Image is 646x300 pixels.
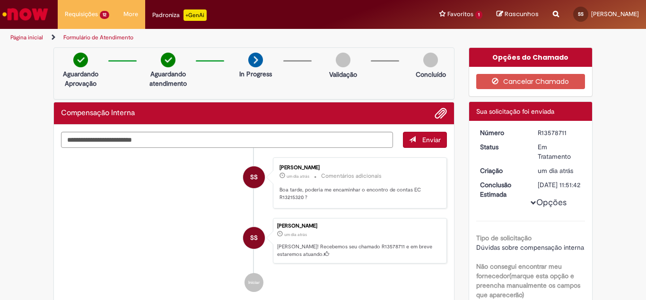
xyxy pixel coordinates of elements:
ul: Trilhas de página [7,29,424,46]
textarea: Digite sua mensagem aqui... [61,132,393,148]
span: um dia atrás [287,173,309,179]
h2: Compensação Interna Histórico de tíquete [61,109,135,118]
span: um dia atrás [538,166,573,175]
img: arrow-next.png [248,53,263,67]
span: Enviar [422,136,441,144]
span: um dia atrás [284,232,307,237]
small: Comentários adicionais [321,172,382,180]
p: Aguardando atendimento [145,69,191,88]
span: More [123,9,138,19]
p: Aguardando Aprovação [58,69,104,88]
button: Cancelar Chamado [476,74,585,89]
b: Não consegui encontrar meu fornecedor(marque esta opção e preencha manualmente os campos que apar... [476,262,580,299]
div: 29/09/2025 17:51:24 [538,166,582,175]
div: Suerlei Duarte Ribeiro Silva [243,227,265,249]
span: SS [250,227,258,249]
a: Formulário de Atendimento [63,34,133,41]
span: Dúvidas sobre compensação interna [476,243,584,252]
time: 29/09/2025 17:51:24 [284,232,307,237]
span: Favoritos [447,9,473,19]
li: Suerlei Duarte Ribeiro Silva [61,218,447,264]
div: Em Tratamento [538,142,582,161]
img: check-circle-green.png [73,53,88,67]
div: Suerlei Duarte Ribeiro Silva [243,166,265,188]
span: SS [250,166,258,189]
p: Concluído [416,70,446,79]
div: [PERSON_NAME] [279,165,437,171]
a: Página inicial [10,34,43,41]
dt: Status [473,142,531,152]
a: Rascunhos [497,10,539,19]
dt: Número [473,128,531,137]
div: [DATE] 11:51:42 [538,180,582,190]
div: R13578711 [538,128,582,137]
p: [PERSON_NAME]! Recebemos seu chamado R13578711 e em breve estaremos atuando. [277,243,442,258]
b: Tipo de solicitação [476,234,532,242]
img: ServiceNow [1,5,50,24]
div: Opções do Chamado [469,48,593,67]
dt: Criação [473,166,531,175]
div: [PERSON_NAME] [277,223,442,229]
button: Enviar [403,132,447,148]
span: Sua solicitação foi enviada [476,107,554,116]
time: 29/09/2025 17:53:31 [287,173,309,179]
div: Padroniza [152,9,207,21]
span: Requisições [65,9,98,19]
dt: Conclusão Estimada [473,180,531,199]
img: check-circle-green.png [161,53,175,67]
p: +GenAi [183,9,207,21]
span: SS [578,11,584,17]
p: Boa tarde, poderia me encaminhar o encontro de contas EC R13215320 ? [279,186,437,201]
img: img-circle-grey.png [423,53,438,67]
span: 12 [100,11,109,19]
p: In Progress [239,69,272,79]
p: Validação [329,70,357,79]
span: Rascunhos [505,9,539,18]
button: Adicionar anexos [435,107,447,119]
span: [PERSON_NAME] [591,10,639,18]
span: 1 [475,11,482,19]
img: img-circle-grey.png [336,53,350,67]
time: 29/09/2025 17:51:24 [538,166,573,175]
